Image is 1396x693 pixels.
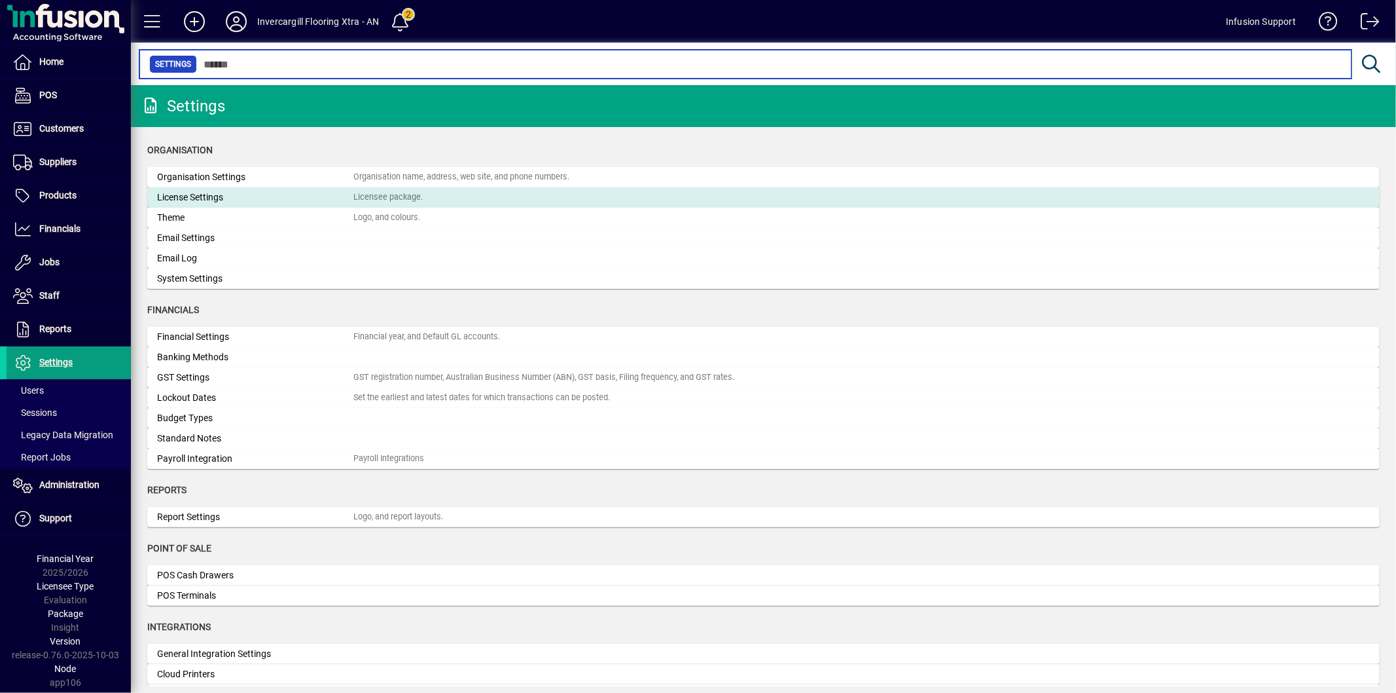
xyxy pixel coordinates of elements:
span: Reports [39,324,71,334]
span: Settings [155,58,191,71]
span: Administration [39,479,99,490]
span: Financials [39,223,81,234]
div: Standard Notes [157,432,353,445]
span: POS [39,90,57,100]
a: Legacy Data Migration [7,424,131,446]
div: GST Settings [157,371,353,384]
div: Invercargill Flooring Xtra - AN [257,11,379,32]
div: Banking Methods [157,350,353,364]
a: General Integration Settings [147,644,1380,664]
a: POS Cash Drawers [147,565,1380,586]
div: Settings [141,96,225,117]
div: POS Cash Drawers [157,569,353,582]
div: Email Log [157,252,353,265]
div: Set the earliest and latest dates for which transactions can be posted. [353,392,610,404]
div: Report Settings [157,510,353,524]
span: Jobs [39,257,60,267]
div: GST registration number, Australian Business Number (ABN), GST basis, Filing frequency, and GST r... [353,371,734,384]
a: Suppliers [7,146,131,179]
a: ThemeLogo, and colours. [147,208,1380,228]
div: Theme [157,211,353,225]
div: Financial Settings [157,330,353,344]
span: Integrations [147,622,211,632]
div: Organisation Settings [157,170,353,184]
span: Point of Sale [147,543,211,553]
div: Lockout Dates [157,391,353,405]
span: Users [13,385,44,396]
span: Reports [147,485,187,495]
a: Report Jobs [7,446,131,468]
span: Staff [39,290,60,301]
div: Infusion Support [1226,11,1296,32]
span: Organisation [147,145,213,155]
a: Email Log [147,248,1380,269]
span: Suppliers [39,157,77,167]
div: Payroll Integrations [353,453,424,465]
a: Budget Types [147,408,1380,428]
a: Banking Methods [147,347,1380,367]
span: Products [39,190,77,200]
a: POS Terminals [147,586,1380,606]
span: Customers [39,123,84,134]
a: Financials [7,213,131,246]
a: Financial SettingsFinancial year, and Default GL accounts. [147,327,1380,347]
a: Knowledge Base [1309,3,1338,45]
button: Profile [215,10,257,33]
span: Support [39,513,72,523]
a: Users [7,379,131,402]
span: Version [50,636,81,646]
a: GST SettingsGST registration number, Australian Business Number (ABN), GST basis, Filing frequenc... [147,367,1380,388]
a: Support [7,502,131,535]
div: Email Settings [157,231,353,245]
button: Add [173,10,215,33]
a: Cloud Printers [147,664,1380,684]
div: Organisation name, address, web site, and phone numbers. [353,171,569,183]
a: Administration [7,469,131,502]
span: Sessions [13,407,57,418]
a: Report SettingsLogo, and report layouts. [147,507,1380,527]
span: Financial Year [37,553,94,564]
a: Sessions [7,402,131,424]
div: Financial year, and Default GL accounts. [353,331,500,343]
a: Lockout DatesSet the earliest and latest dates for which transactions can be posted. [147,388,1380,408]
span: Node [55,664,77,674]
div: Licensee package. [353,191,423,204]
span: Legacy Data Migration [13,430,113,440]
a: Jobs [7,246,131,279]
span: Home [39,56,63,67]
div: System Settings [157,272,353,286]
div: Logo, and colours. [353,212,420,224]
span: Settings [39,357,73,367]
a: Products [7,179,131,212]
span: Package [48,609,83,619]
div: POS Terminals [157,589,353,603]
a: Email Settings [147,228,1380,248]
a: System Settings [147,269,1380,289]
span: Report Jobs [13,452,71,462]
a: POS [7,79,131,112]
div: General Integration Settings [157,647,353,661]
span: Licensee Type [37,581,94,591]
div: Cloud Printers [157,667,353,681]
a: Home [7,46,131,79]
a: Customers [7,113,131,145]
a: Payroll IntegrationPayroll Integrations [147,449,1380,469]
div: Budget Types [157,411,353,425]
div: Logo, and report layouts. [353,511,443,523]
div: Payroll Integration [157,452,353,466]
a: Standard Notes [147,428,1380,449]
a: Logout [1351,3,1380,45]
a: License SettingsLicensee package. [147,187,1380,208]
span: Financials [147,305,199,315]
a: Organisation SettingsOrganisation name, address, web site, and phone numbers. [147,167,1380,187]
a: Reports [7,313,131,346]
a: Staff [7,280,131,312]
div: License Settings [157,191,353,204]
